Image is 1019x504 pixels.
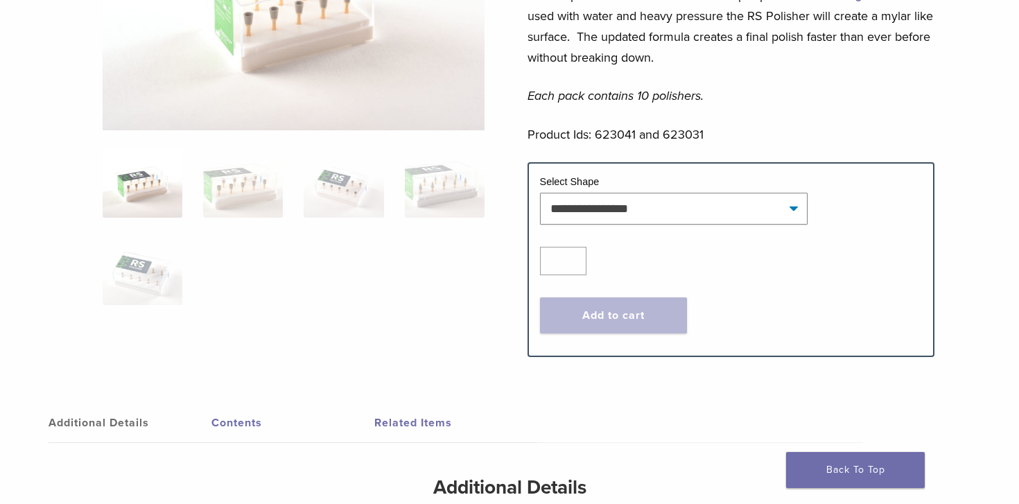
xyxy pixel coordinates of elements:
[103,148,182,218] img: RS-Polihser-Cup-3-324x324.jpg
[540,176,600,187] label: Select Shape
[103,236,182,305] img: RS Polisher - Image 5
[374,403,537,442] a: Related Items
[540,297,687,333] button: Add to cart
[528,88,704,103] em: Each pack contains 10 polishers.
[49,403,211,442] a: Additional Details
[211,403,374,442] a: Contents
[304,148,383,218] img: RS Polisher - Image 3
[528,124,935,145] p: Product Ids: 623041 and 623031
[405,148,485,218] img: RS Polisher - Image 4
[786,452,925,488] a: Back To Top
[203,148,283,218] img: RS Polisher - Image 2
